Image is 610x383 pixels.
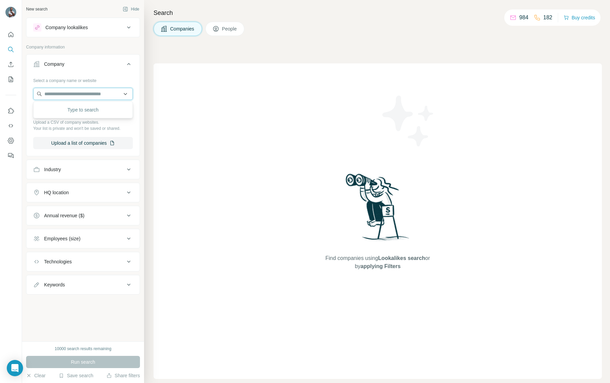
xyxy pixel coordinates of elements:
div: Watch our October Product update [178,1,271,16]
button: Company lookalikes [26,19,140,36]
p: 182 [543,14,552,22]
button: Use Surfe on LinkedIn [5,105,16,117]
button: Feedback [5,149,16,162]
img: Surfe Illustration - Stars [378,90,439,152]
div: Employees (size) [44,235,80,242]
div: Annual revenue ($) [44,212,84,219]
button: Search [5,43,16,56]
span: Find companies using or by [323,254,432,270]
button: Dashboard [5,135,16,147]
button: Buy credits [564,13,595,22]
div: Type to search [35,103,131,117]
div: Select a company name or website [33,75,133,84]
button: Enrich CSV [5,58,16,70]
p: Your list is private and won't be saved or shared. [33,125,133,132]
div: New search [26,6,47,12]
div: HQ location [44,189,69,196]
button: Share filters [106,372,140,379]
button: Quick start [5,28,16,41]
button: Annual revenue ($) [26,207,140,224]
button: Technologies [26,254,140,270]
span: Lookalikes search [378,255,425,261]
button: HQ location [26,184,140,201]
button: My lists [5,73,16,85]
p: Company information [26,44,140,50]
p: 984 [519,14,528,22]
button: Keywords [26,277,140,293]
img: Surfe Illustration - Woman searching with binoculars [343,172,413,247]
span: applying Filters [361,263,401,269]
div: Open Intercom Messenger [7,360,23,376]
h4: Search [154,8,602,18]
p: Upload a CSV of company websites. [33,119,133,125]
div: Company [44,61,64,67]
div: Keywords [44,281,65,288]
button: Save search [59,372,93,379]
button: Company [26,56,140,75]
span: Companies [170,25,195,32]
div: 10000 search results remaining [55,346,111,352]
button: Employees (size) [26,230,140,247]
span: People [222,25,238,32]
div: Company lookalikes [45,24,88,31]
button: Industry [26,161,140,178]
button: Hide [118,4,144,14]
div: Industry [44,166,61,173]
div: Technologies [44,258,72,265]
img: Avatar [5,7,16,18]
button: Use Surfe API [5,120,16,132]
button: Upload a list of companies [33,137,133,149]
button: Clear [26,372,45,379]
